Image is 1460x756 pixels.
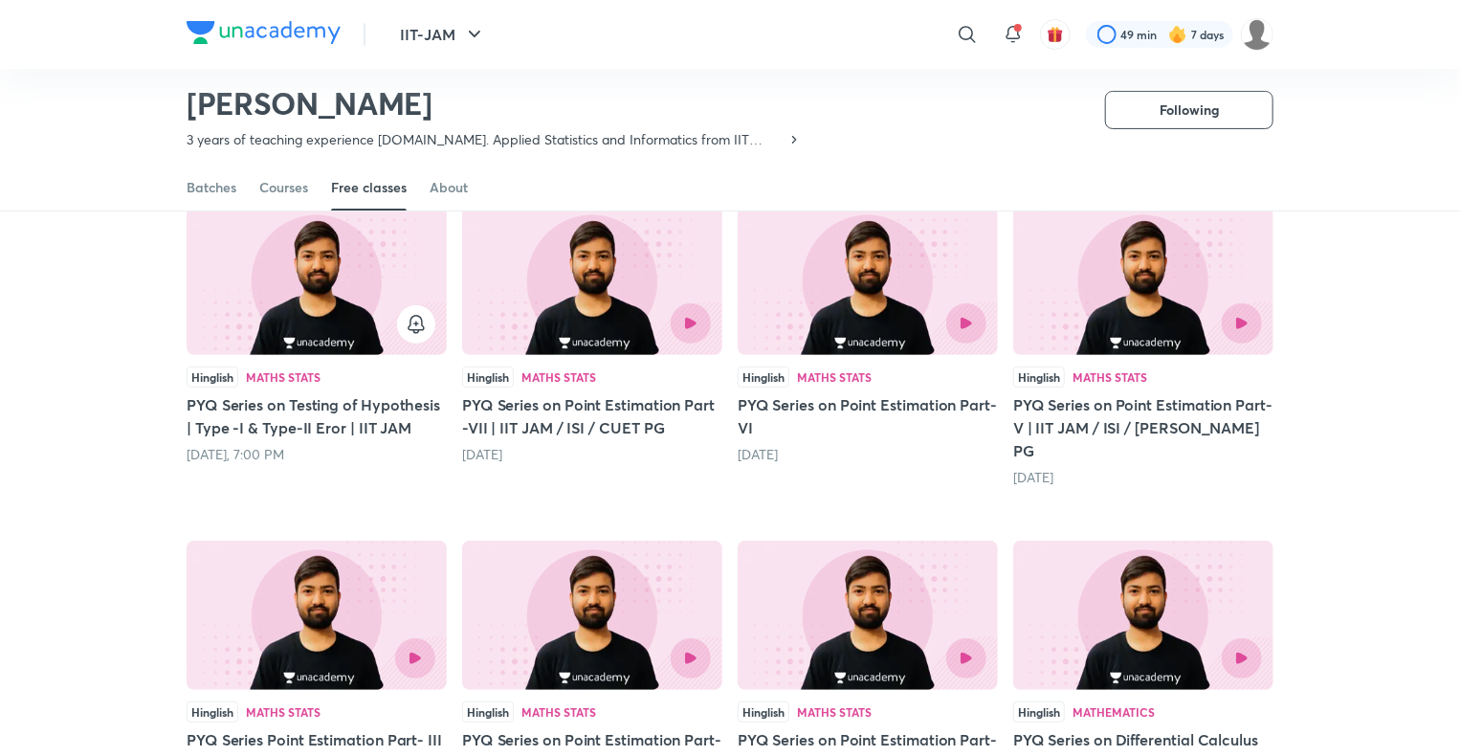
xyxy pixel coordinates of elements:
[259,178,308,197] div: Courses
[331,178,407,197] div: Free classes
[259,165,308,211] a: Courses
[738,393,998,439] h5: PYQ Series on Point Estimation Part-VI
[187,393,447,439] h5: PYQ Series on Testing of Hypothesis | Type -I & Type-II Eror | IIT JAM
[738,445,998,464] div: 3 days ago
[521,706,596,718] div: Maths Stats
[1013,206,1273,487] div: PYQ Series on Point Estimation Part- V | IIT JAM / ISI / CUET PG
[331,165,407,211] a: Free classes
[246,371,321,383] div: Maths Stats
[187,165,236,211] a: Batches
[187,84,802,122] h2: [PERSON_NAME]
[1047,26,1064,43] img: avatar
[187,178,236,197] div: Batches
[738,701,789,723] div: Hinglish
[187,367,238,388] div: Hinglish
[187,130,786,149] p: 3 years of teaching experience [DOMAIN_NAME]. Applied Statistics and Informatics from IIT [GEOGRA...
[388,15,498,54] button: IIT-JAM
[1073,706,1155,718] div: Mathematics
[462,701,514,723] div: Hinglish
[462,393,722,439] h5: PYQ Series on Point Estimation Part -VII | IIT JAM / ISI / CUET PG
[797,371,872,383] div: Maths Stats
[187,21,341,49] a: Company Logo
[1168,25,1187,44] img: streak
[187,445,447,464] div: Today, 7:00 PM
[430,178,468,197] div: About
[1013,393,1273,462] h5: PYQ Series on Point Estimation Part- V | IIT JAM / ISI / [PERSON_NAME] PG
[462,206,722,487] div: PYQ Series on Point Estimation Part -VII | IIT JAM / ISI / CUET PG
[462,367,514,388] div: Hinglish
[1013,701,1065,723] div: Hinglish
[187,701,238,723] div: Hinglish
[1105,91,1273,129] button: Following
[187,21,341,44] img: Company Logo
[738,206,998,487] div: PYQ Series on Point Estimation Part-VI
[430,165,468,211] a: About
[187,206,447,487] div: PYQ Series on Testing of Hypothesis | Type -I & Type-II Eror | IIT JAM
[1040,19,1071,50] button: avatar
[462,445,722,464] div: 2 days ago
[1160,100,1219,120] span: Following
[521,371,596,383] div: Maths Stats
[1013,367,1065,388] div: Hinglish
[738,367,789,388] div: Hinglish
[1013,468,1273,487] div: 3 days ago
[1073,371,1147,383] div: Maths Stats
[246,706,321,718] div: Maths Stats
[797,706,872,718] div: Maths Stats
[1241,18,1273,51] img: Farhan Niazi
